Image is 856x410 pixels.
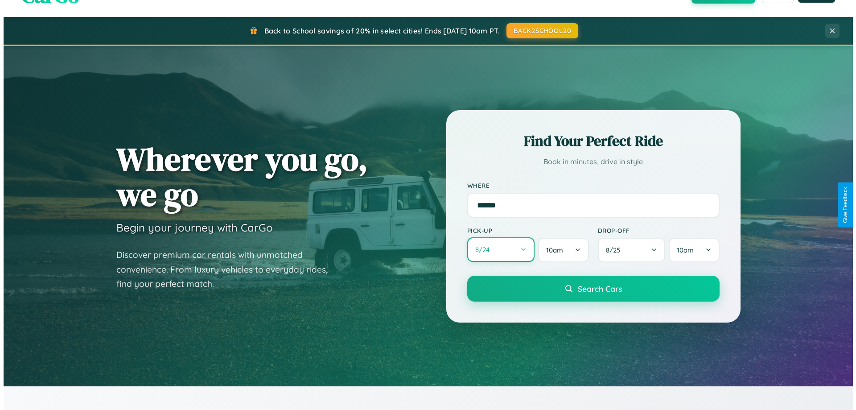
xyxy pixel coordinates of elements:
[834,182,850,228] button: Give Feedback
[113,221,269,234] h3: Begin your journey with CarGo
[673,246,690,254] span: 10am
[464,155,716,168] p: Book in minutes, drive in style
[594,238,662,262] button: 8/25
[464,237,531,262] button: 8/24
[594,227,716,234] label: Drop-off
[839,187,845,223] div: Give Feedback
[665,238,716,262] button: 10am
[261,26,496,35] span: Back to School savings of 20% in select cities! Ends [DATE] 10am PT.
[464,131,716,151] h2: Find Your Perfect Ride
[535,238,585,262] button: 10am
[464,182,716,189] label: Where
[543,246,560,254] span: 10am
[113,248,336,291] p: Discover premium car rentals with unmatched convenience. From luxury vehicles to everyday rides, ...
[574,284,618,294] span: Search Cars
[602,246,621,254] span: 8 / 25
[464,276,716,302] button: Search Cars
[113,141,364,212] h1: Wherever you go, we go
[472,245,490,254] span: 8 / 24
[503,23,575,38] button: BACK2SCHOOL20
[464,227,585,234] label: Pick-up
